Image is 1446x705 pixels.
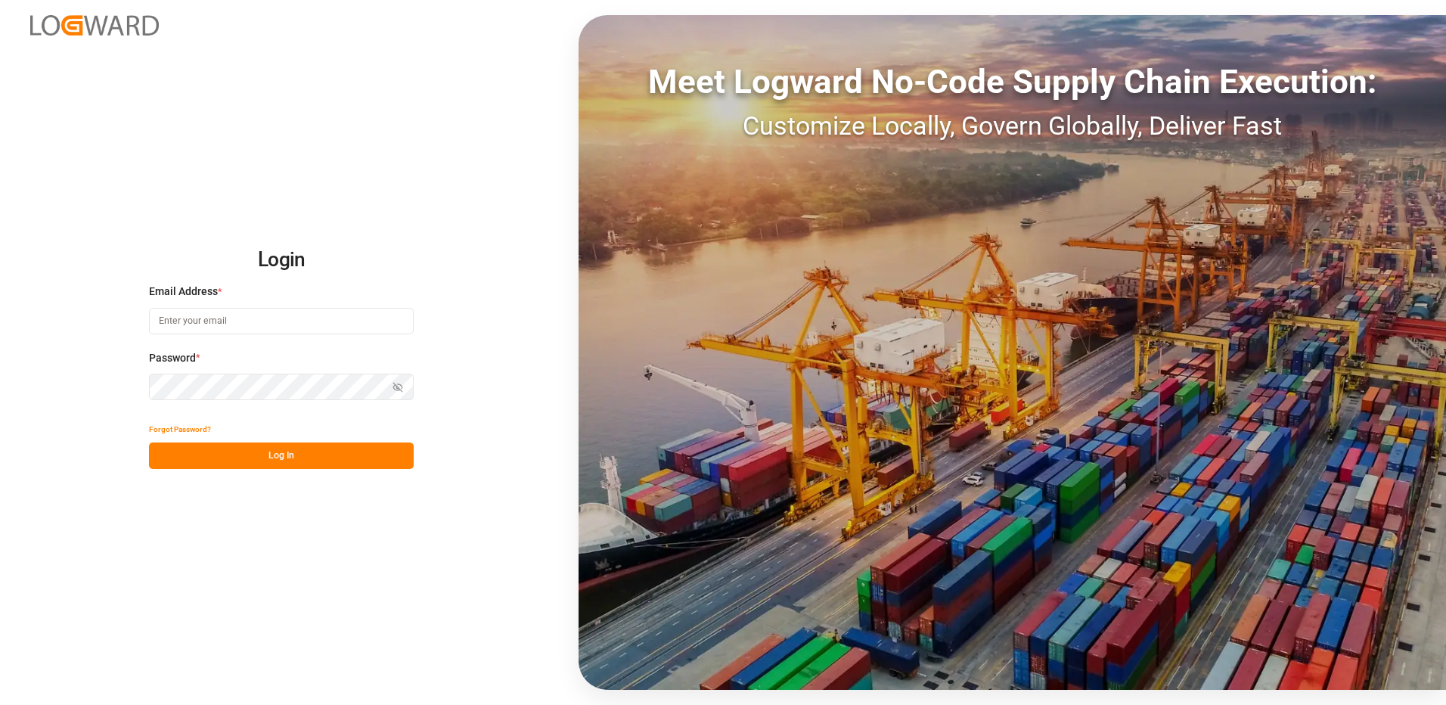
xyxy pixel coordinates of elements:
[149,443,414,469] button: Log In
[579,57,1446,107] div: Meet Logward No-Code Supply Chain Execution:
[149,236,414,284] h2: Login
[30,15,159,36] img: Logward_new_orange.png
[149,284,218,300] span: Email Address
[149,416,211,443] button: Forgot Password?
[579,107,1446,145] div: Customize Locally, Govern Globally, Deliver Fast
[149,350,196,366] span: Password
[149,308,414,334] input: Enter your email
